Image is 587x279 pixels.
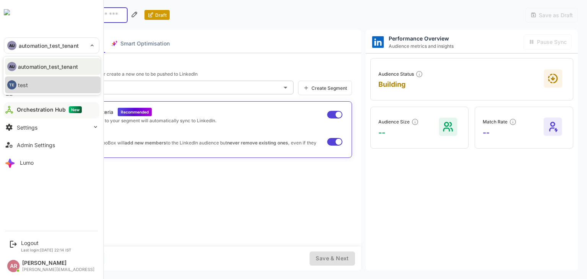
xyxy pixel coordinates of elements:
div: Activate sync in order to activate [497,34,545,49]
span: -- [456,128,490,137]
span: -- [352,128,392,137]
span: Pause Sync [508,39,540,45]
p: When enabled, changes to your segment will automatically sync to LinkedIn. [25,118,190,123]
span: Performance Overview [362,35,427,42]
span: Create Segment [282,85,320,91]
p: Pick an existing Segment or create a new one to be pushed to LinkedIn [18,71,325,77]
span: Recommended [94,110,122,114]
span: Audience Size [352,119,383,125]
span: Audience Status [352,71,387,77]
span: Match Rate [456,119,481,125]
div: Created by - [15,256,43,261]
div: Fill the title in order to activate [499,8,551,23]
p: Limit Reductions [29,132,293,138]
span: Current build state of the audience synced [389,70,396,78]
p: When enabled, BambooBox will to the LinkedIn audience but , even if they leave the segment. [29,140,293,151]
a: Create Segment [271,81,325,95]
div: You [47,251,78,266]
p: test [18,81,28,89]
div: TE [7,80,16,89]
button: Open [253,82,264,93]
span: Audience metrics and insights [362,43,427,49]
p: Dynamic Segment Criteria [25,109,86,115]
span: Total members LinkedIn has successfully matched for this audience [384,118,392,126]
strong: add new members [98,140,139,146]
span: Building [352,80,396,88]
div: AU [7,62,16,71]
span: Draft [127,12,140,18]
strong: never remove existing ones [200,140,261,146]
span: Segment Configuration [14,39,75,49]
span: Percentage of contacts/companies LinkedIn successfully matched [482,118,490,126]
button: back [9,9,21,21]
p: automation_test_tenant [18,63,78,71]
span: Save as Draft [510,12,546,18]
div: AR [50,253,60,264]
p: Choose your Segment [18,62,325,69]
div: Fill the title and select segment in order to activate [283,251,328,266]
